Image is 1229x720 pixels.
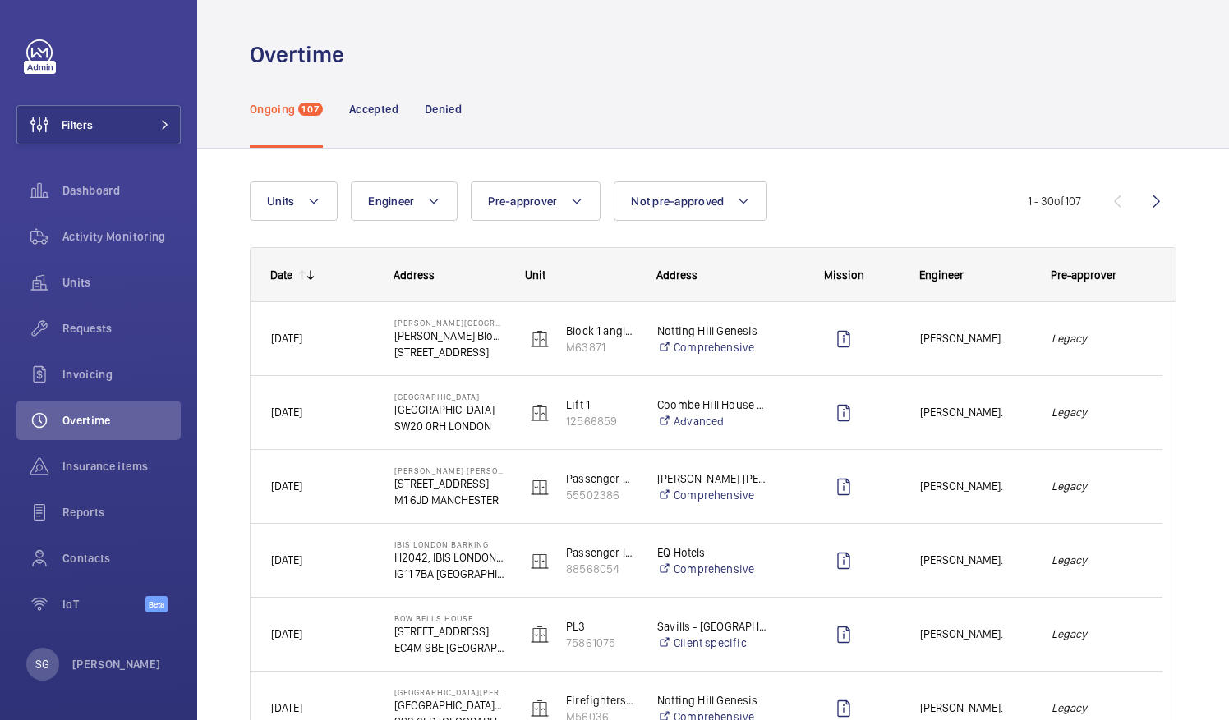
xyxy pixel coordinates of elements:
[566,635,636,651] p: 75861075
[530,329,550,349] img: elevator.svg
[16,105,181,144] button: Filters
[250,101,295,117] p: Ongoing
[271,553,302,566] span: [DATE]
[525,268,545,282] span: Unit
[657,397,767,413] p: Coombe Hill House Limited
[394,401,504,418] p: [GEOGRAPHIC_DATA]
[394,328,504,344] p: [PERSON_NAME] Block 1
[394,268,435,282] span: Address
[394,566,504,582] p: IG11 7BA [GEOGRAPHIC_DATA]
[1054,195,1065,208] span: of
[566,561,636,577] p: 88568054
[271,701,302,714] span: [DATE]
[657,487,767,503] a: Comprehensive
[394,475,504,492] p: [STREET_ADDRESS]
[920,329,1030,348] span: [PERSON_NAME].
[657,339,767,355] a: Comprehensive
[62,412,181,429] span: Overtime
[394,539,504,549] p: IBIS LONDON BARKING
[62,550,181,566] span: Contacts
[270,268,292,282] div: Date
[920,403,1030,422] span: [PERSON_NAME].
[62,596,145,612] span: IoT
[394,492,504,508] p: M1 6JD MANCHESTER
[566,397,636,413] p: Lift 1
[1052,403,1142,422] em: Legacy
[271,479,302,493] span: [DATE]
[566,544,636,561] p: Passenger lift
[566,618,636,635] p: PL3
[920,625,1030,644] span: [PERSON_NAME].
[488,195,557,208] span: Pre-approver
[271,332,302,345] span: [DATE]
[566,487,636,503] p: 55502386
[250,39,354,70] h1: Overtime
[657,635,767,651] a: Client specific
[62,228,181,245] span: Activity Monitoring
[566,413,636,429] p: 12566859
[62,504,181,521] span: Reports
[471,181,601,221] button: Pre-approver
[62,458,181,475] span: Insurance items
[657,561,767,577] a: Comprehensive
[657,692,767,709] p: Notting Hill Genesis
[271,406,302,419] span: [DATE]
[62,182,181,199] span: Dashboard
[657,544,767,561] p: EQ Hotels
[920,551,1030,570] span: [PERSON_NAME].
[657,470,767,487] p: [PERSON_NAME] [PERSON_NAME]
[425,101,462,117] p: Denied
[657,413,767,429] a: Advanced
[566,339,636,355] p: M63871
[394,640,504,656] p: EC4M 9BE [GEOGRAPHIC_DATA]
[62,274,181,291] span: Units
[530,625,550,644] img: elevator.svg
[1052,551,1142,570] em: Legacy
[657,618,767,635] p: Savills - [GEOGRAPHIC_DATA]
[298,103,323,116] span: 107
[631,195,724,208] span: Not pre-approved
[657,323,767,339] p: Notting Hill Genesis
[394,392,504,401] p: [GEOGRAPHIC_DATA]
[62,117,93,133] span: Filters
[394,418,504,434] p: SW20 0RH LONDON
[394,697,504,713] p: [GEOGRAPHIC_DATA][PERSON_NAME]
[530,551,550,571] img: elevator.svg
[530,699,550,718] img: elevator.svg
[1052,477,1142,496] em: Legacy
[1052,329,1142,348] em: Legacy
[566,323,636,339] p: Block 1 angle lane
[394,318,504,328] p: [PERSON_NAME][GEOGRAPHIC_DATA] 1 - High Risk Building
[349,101,398,117] p: Accepted
[394,465,504,475] p: [PERSON_NAME] [PERSON_NAME], [GEOGRAPHIC_DATA]
[919,268,964,282] span: Engineer
[1052,699,1142,718] em: Legacy
[1051,268,1116,282] span: Pre-approver
[1028,195,1081,207] span: 1 - 30 107
[530,403,550,423] img: elevator.svg
[530,477,550,497] img: elevator.svg
[35,656,49,672] p: SG
[824,268,864,282] span: Mission
[1052,625,1142,644] em: Legacy
[250,181,338,221] button: Units
[351,181,458,221] button: Engineer
[394,687,504,697] p: [GEOGRAPHIC_DATA][PERSON_NAME]
[394,549,504,566] p: H2042, IBIS LONDON BARKING, [GEOGRAPHIC_DATA]
[271,627,302,640] span: [DATE]
[656,268,697,282] span: Address
[394,344,504,360] p: [STREET_ADDRESS]
[394,623,504,640] p: [STREET_ADDRESS]
[72,656,161,672] p: [PERSON_NAME]
[566,692,636,709] p: Firefighters - EPL Passenger Lift No 1
[394,613,504,623] p: Bow Bells House
[920,699,1030,718] span: [PERSON_NAME].
[145,596,168,612] span: Beta
[62,320,181,337] span: Requests
[920,477,1030,496] span: [PERSON_NAME].
[267,195,294,208] span: Units
[566,470,636,487] p: Passenger Lift - Dominion
[62,366,181,383] span: Invoicing
[614,181,767,221] button: Not pre-approved
[368,195,414,208] span: Engineer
